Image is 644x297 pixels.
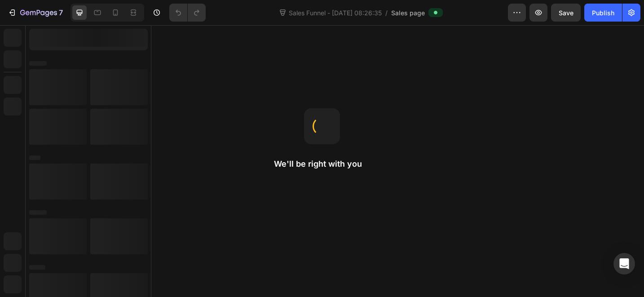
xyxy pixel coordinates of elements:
button: Publish [584,4,622,22]
p: 7 [59,7,63,18]
h2: We'll be right with you [274,159,370,169]
span: / [385,8,388,18]
span: Save [559,9,573,17]
button: 7 [4,4,67,22]
div: Publish [592,8,614,18]
span: Sales Funnel - [DATE] 08:26:35 [287,8,384,18]
div: Undo/Redo [169,4,206,22]
div: Open Intercom Messenger [613,253,635,275]
button: Save [551,4,581,22]
span: Sales page [391,8,425,18]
